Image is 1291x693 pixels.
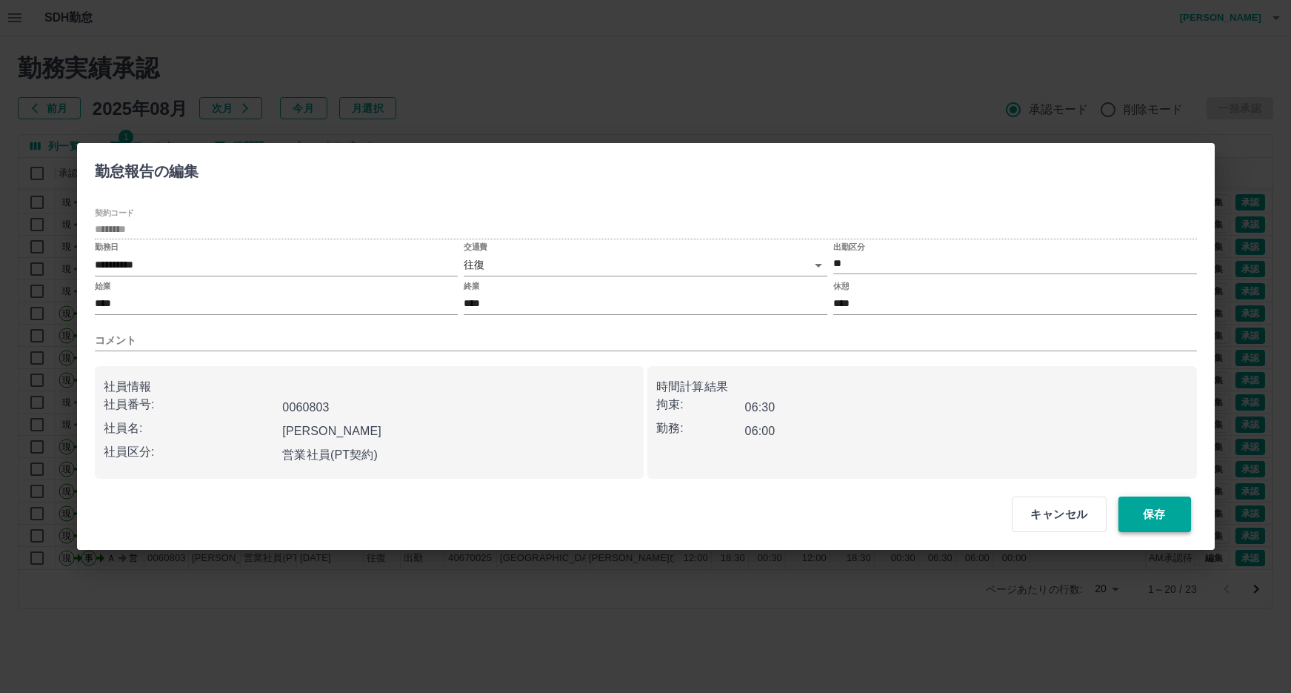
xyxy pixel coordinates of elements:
[833,242,864,253] label: 出勤区分
[833,280,849,291] label: 休憩
[282,425,381,437] b: [PERSON_NAME]
[95,280,110,291] label: 始業
[745,425,775,437] b: 06:00
[104,443,277,461] p: 社員区分:
[104,396,277,414] p: 社員番号:
[464,254,827,276] div: 往復
[656,420,745,437] p: 勤務:
[77,143,217,193] h2: 勤怠報告の編集
[1118,497,1191,532] button: 保存
[104,378,636,396] p: 社員情報
[745,401,775,414] b: 06:30
[656,396,745,414] p: 拘束:
[104,420,277,437] p: 社員名:
[282,448,378,461] b: 営業社員(PT契約)
[1012,497,1106,532] button: キャンセル
[464,280,479,291] label: 終業
[282,401,329,414] b: 0060803
[656,378,1188,396] p: 時間計算結果
[95,208,134,219] label: 契約コード
[95,242,119,253] label: 勤務日
[464,242,487,253] label: 交通費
